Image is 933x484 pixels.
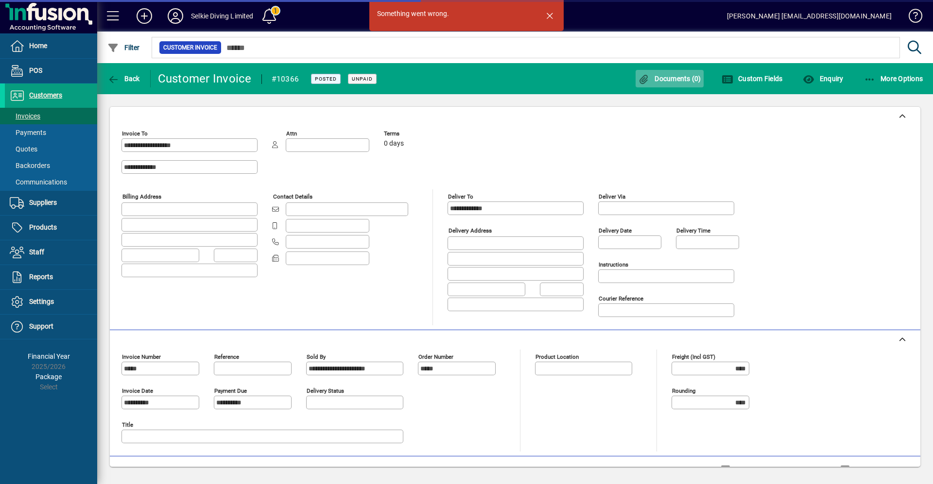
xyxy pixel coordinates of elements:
button: Documents (0) [636,70,704,87]
span: Staff [29,248,44,256]
span: Unpaid [352,76,373,82]
span: Invoices [10,112,40,120]
mat-label: Invoice To [122,130,148,137]
span: Customer Invoice [163,43,217,52]
div: Selkie Diving Limited [191,8,254,24]
span: Suppliers [29,199,57,206]
a: Backorders [5,157,97,174]
mat-label: Freight (incl GST) [672,353,715,360]
span: Communications [10,178,67,186]
button: Custom Fields [719,70,785,87]
mat-label: Delivery time [676,227,710,234]
span: Posted [315,76,337,82]
a: Reports [5,265,97,289]
button: More Options [862,70,926,87]
label: Show Line Volumes/Weights [732,465,823,475]
mat-label: Instructions [599,261,628,268]
a: Suppliers [5,191,97,215]
a: Staff [5,240,97,265]
span: Backorders [10,162,50,169]
a: Support [5,315,97,339]
mat-label: Delivery date [599,227,632,234]
span: More Options [864,75,923,83]
span: Custom Fields [722,75,783,83]
span: Settings [29,298,54,305]
div: #10366 [272,71,299,87]
span: Customers [29,91,62,99]
mat-label: Courier Reference [599,295,643,302]
app-page-header-button: Back [97,70,151,87]
a: Settings [5,290,97,314]
mat-label: Rounding [672,387,695,394]
span: Payments [10,129,46,136]
button: Filter [105,39,142,56]
mat-label: Invoice date [122,387,153,394]
a: POS [5,59,97,83]
mat-label: Product location [536,353,579,360]
mat-label: Payment due [214,387,247,394]
label: Show Cost/Profit [852,465,908,475]
span: Terms [384,131,442,137]
div: [PERSON_NAME] [EMAIL_ADDRESS][DOMAIN_NAME] [727,8,892,24]
span: Enquiry [803,75,843,83]
a: Invoices [5,108,97,124]
span: Financial Year [28,352,70,360]
button: Back [105,70,142,87]
span: Quotes [10,145,37,153]
a: Home [5,34,97,58]
mat-label: Delivery status [307,387,344,394]
mat-label: Reference [214,353,239,360]
mat-label: Deliver To [448,193,473,200]
mat-label: Attn [286,130,297,137]
a: Products [5,216,97,240]
div: Customer Invoice [158,71,252,86]
button: Profile [160,7,191,25]
span: Package [35,373,62,381]
span: Support [29,322,53,330]
mat-label: Deliver via [599,193,625,200]
a: Payments [5,124,97,141]
span: 0 days [384,140,404,148]
span: POS [29,67,42,74]
span: Documents (0) [638,75,701,83]
button: Enquiry [800,70,846,87]
mat-label: Sold by [307,353,326,360]
span: Back [107,75,140,83]
span: Filter [107,44,140,51]
span: Reports [29,273,53,281]
a: Communications [5,174,97,190]
button: Add [129,7,160,25]
mat-label: Title [122,421,133,428]
mat-label: Order number [418,353,453,360]
a: Knowledge Base [901,2,921,33]
a: Quotes [5,141,97,157]
mat-label: Invoice number [122,353,161,360]
span: Products [29,223,57,231]
span: Home [29,42,47,50]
